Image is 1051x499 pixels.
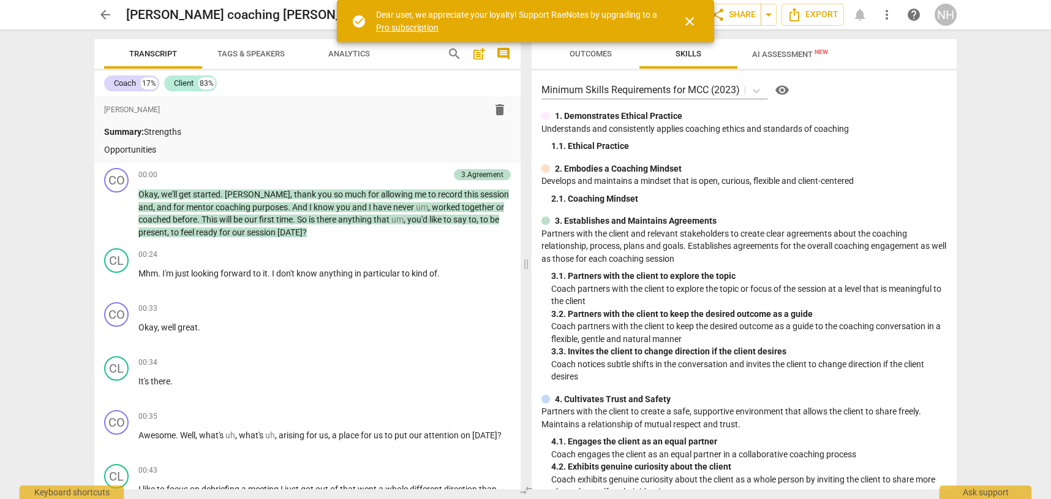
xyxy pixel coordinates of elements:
[104,356,129,381] div: Change speaker
[429,269,437,278] span: of
[294,189,318,199] span: thank
[464,189,480,199] span: this
[761,7,776,22] span: arrow_drop_down
[138,411,157,422] span: 00:35
[428,189,438,199] span: to
[233,215,244,224] span: be
[153,202,157,212] span: ,
[334,189,345,199] span: so
[404,215,407,224] span: ,
[541,227,947,265] p: Partners with the client and relevant stakeholders to create clear agreements about the coaching ...
[157,189,161,199] span: ,
[328,49,370,58] span: Analytics
[373,202,393,212] span: have
[301,484,315,494] span: got
[361,430,374,440] span: for
[496,202,504,212] span: or
[114,77,136,90] div: Coach
[368,189,381,199] span: for
[235,430,239,440] span: ,
[167,227,171,237] span: ,
[292,202,309,212] span: And
[179,189,193,199] span: get
[190,484,202,494] span: on
[104,168,129,192] div: Change speaker
[157,202,173,212] span: and
[551,192,947,205] div: 2. 1. Coaching Mindset
[675,7,704,36] button: Close
[551,283,947,308] p: Coach partners with the client to explore the topic or focus of the session at a level that is me...
[138,322,157,332] span: Okay
[141,77,157,90] div: 17%
[340,484,358,494] span: that
[374,430,385,440] span: us
[551,473,947,498] p: Coach exhibits genuine curiosity about the client as a whole person by inviting the client to sha...
[391,215,404,224] span: Filler word
[151,376,170,386] span: there
[138,430,176,440] span: Awesome
[198,322,200,332] span: .
[345,189,368,199] span: much
[772,80,792,100] button: Help
[161,189,179,199] span: we'll
[314,202,336,212] span: know
[171,227,181,237] span: to
[555,162,682,175] p: 2. Embodies a Coaching Mindset
[352,14,366,29] span: check_circle
[276,269,296,278] span: don't
[319,269,355,278] span: anything
[272,269,276,278] span: I
[309,215,317,224] span: is
[104,126,511,139] p: Strengths
[296,269,319,278] span: know
[220,189,225,199] span: .
[173,202,186,212] span: for
[181,227,196,237] span: feel
[217,49,285,58] span: Tags & Speakers
[318,189,334,199] span: you
[444,484,479,494] span: direction
[138,170,157,180] span: 00:00
[319,430,328,440] span: us
[202,484,241,494] span: debriefing
[20,486,124,499] div: Keyboard shortcuts
[385,430,394,440] span: to
[157,484,167,494] span: to
[220,269,253,278] span: forward
[138,269,158,278] span: Mhm
[98,7,113,22] span: arrow_back
[104,127,144,137] strong: Summary:
[126,7,381,23] h2: [PERSON_NAME] coaching [PERSON_NAME]
[263,269,268,278] span: it
[247,227,277,237] span: session
[338,215,374,224] span: anything
[225,430,235,440] span: Filler word
[787,7,838,22] span: Export
[248,484,281,494] span: meeting
[104,248,129,273] div: Change speaker
[443,215,453,224] span: to
[815,48,828,55] span: New
[570,49,612,58] span: Outcomes
[193,189,220,199] span: started
[363,269,402,278] span: particular
[393,202,416,212] span: never
[409,430,424,440] span: our
[381,189,415,199] span: allowing
[297,215,309,224] span: So
[157,322,161,332] span: ,
[104,410,129,435] div: Change speaker
[880,7,894,22] span: more_vert
[394,430,409,440] span: put
[138,227,167,237] span: present
[232,227,247,237] span: our
[198,77,215,90] div: 83%
[162,269,175,278] span: I'm
[541,405,947,430] p: Partners with the client to create a safe, supportive environment that allows the client to share...
[176,430,180,440] span: .
[551,435,947,448] div: 4. 1. Engages the client as an equal partner
[472,430,497,440] span: [DATE]
[461,169,503,180] div: 3.Agreement
[290,189,294,199] span: ,
[447,47,462,61] span: search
